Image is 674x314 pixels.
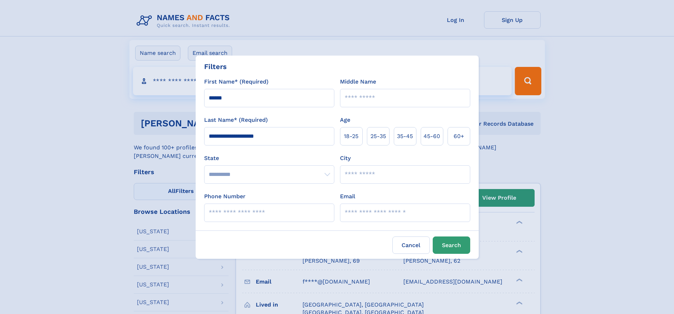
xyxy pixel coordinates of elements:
[340,154,351,162] label: City
[340,192,355,201] label: Email
[392,236,430,254] label: Cancel
[340,78,376,86] label: Middle Name
[204,116,268,124] label: Last Name* (Required)
[204,192,246,201] label: Phone Number
[370,132,386,141] span: 25‑35
[397,132,413,141] span: 35‑45
[424,132,440,141] span: 45‑60
[204,78,269,86] label: First Name* (Required)
[204,61,227,72] div: Filters
[433,236,470,254] button: Search
[340,116,350,124] label: Age
[204,154,334,162] label: State
[454,132,464,141] span: 60+
[344,132,358,141] span: 18‑25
